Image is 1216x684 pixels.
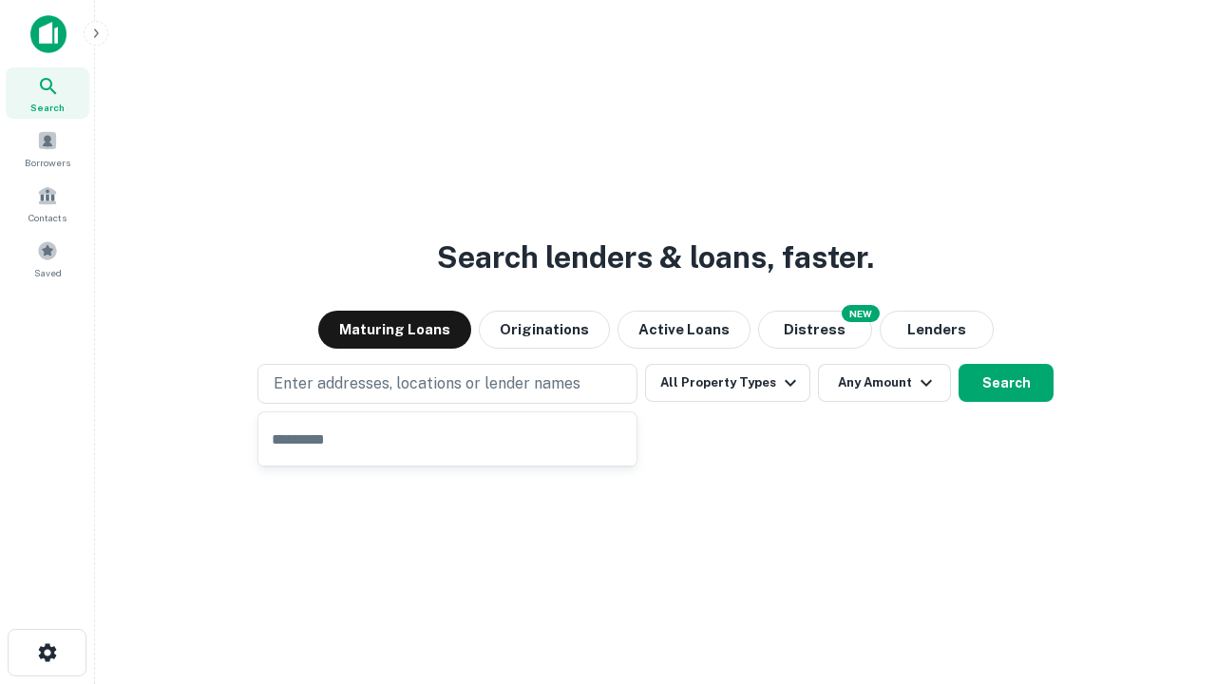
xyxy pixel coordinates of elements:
a: Search [6,67,89,119]
a: Saved [6,233,89,284]
iframe: Chat Widget [1121,532,1216,623]
h3: Search lenders & loans, faster. [437,235,874,280]
button: Active Loans [617,311,750,349]
div: NEW [842,305,880,322]
button: All Property Types [645,364,810,402]
p: Enter addresses, locations or lender names [274,372,580,395]
img: capitalize-icon.png [30,15,66,53]
a: Contacts [6,178,89,229]
button: Any Amount [818,364,951,402]
button: Maturing Loans [318,311,471,349]
button: Search [959,364,1054,402]
span: Saved [34,265,62,280]
span: Search [30,100,65,115]
button: Lenders [880,311,994,349]
button: Search distressed loans with lien and other non-mortgage details. [758,311,872,349]
span: Contacts [28,210,66,225]
a: Borrowers [6,123,89,174]
span: Borrowers [25,155,70,170]
button: Originations [479,311,610,349]
button: Enter addresses, locations or lender names [257,364,637,404]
